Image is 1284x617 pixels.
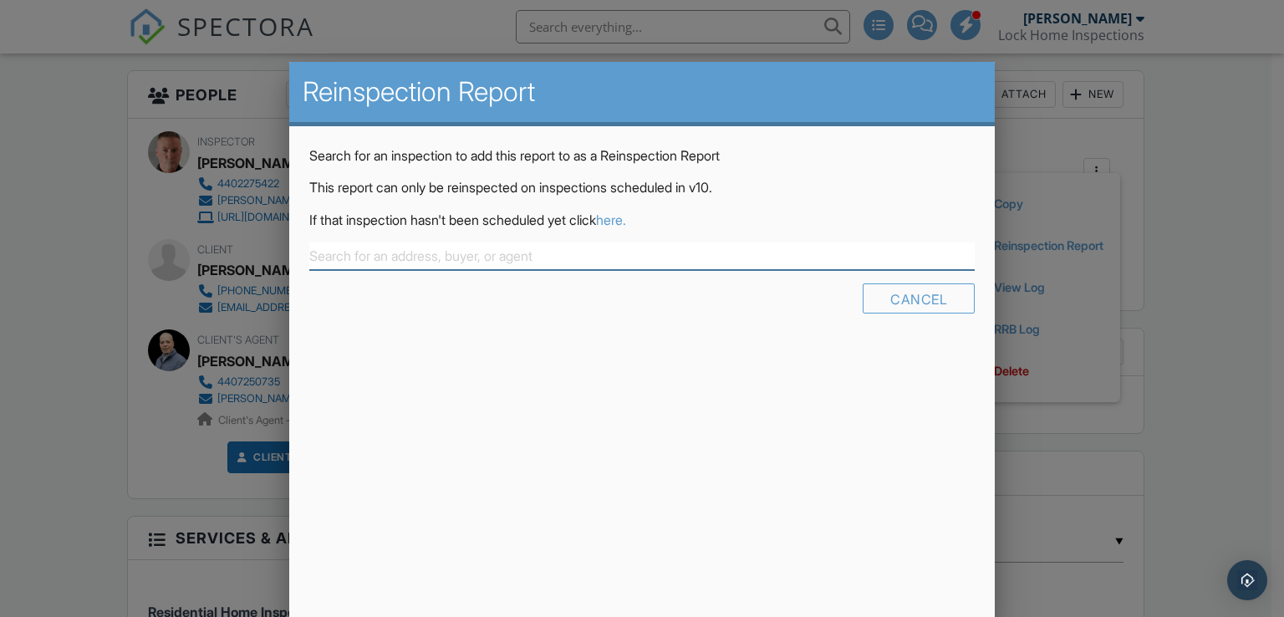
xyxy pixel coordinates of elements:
[596,212,626,228] a: here.
[863,283,975,314] div: Cancel
[309,178,976,196] p: This report can only be reinspected on inspections scheduled in v10.
[303,75,982,109] h2: Reinspection Report
[1227,560,1267,600] div: Open Intercom Messenger
[309,146,976,165] p: Search for an inspection to add this report to as a Reinspection Report
[309,211,976,229] p: If that inspection hasn't been scheduled yet click
[309,242,976,270] input: Search for an address, buyer, or agent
